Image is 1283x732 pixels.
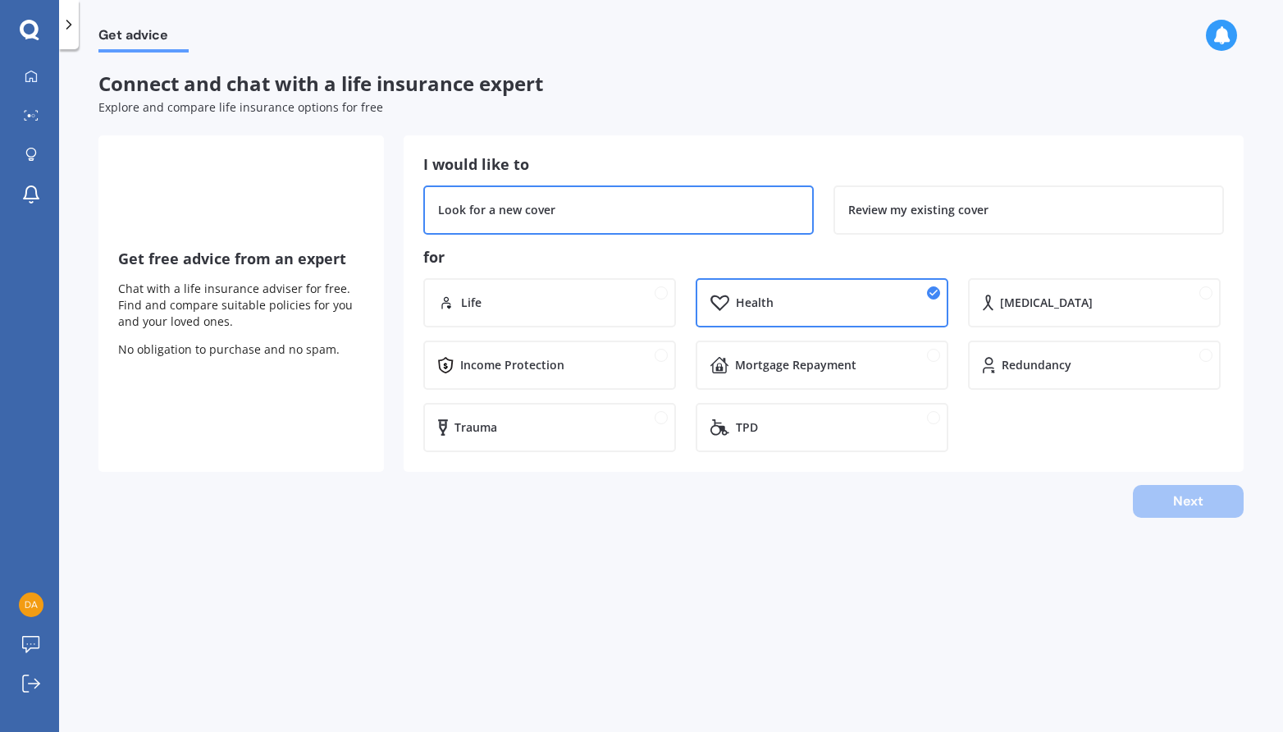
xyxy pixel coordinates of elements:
div: TPD [736,419,758,436]
span: Explore and compare life insurance options for free [98,99,383,115]
div: Trauma [454,419,497,436]
img: Cancer [983,295,993,311]
div: Look for a new cover [438,202,555,218]
img: 38ca8f732958a956e33701094cf00d84 [19,592,43,617]
div: Mortgage Repayment [735,357,856,373]
div: [MEDICAL_DATA] [1000,295,1093,311]
div: Income Protection [460,357,564,373]
img: Health [710,295,728,311]
img: Mortgage Repayment [710,357,728,373]
div: Redundancy [1002,357,1071,373]
h3: I would like to [423,155,1224,174]
img: Redundancy [983,357,995,373]
img: Income Protection [438,357,453,373]
img: Trauma [438,419,447,436]
p: No obligation to purchase and no spam. [118,341,364,358]
p: Chat with a life insurance adviser for free. Find and compare suitable policies for you and your ... [118,281,364,330]
h3: Get free advice from an expert [118,249,364,268]
h3: for [423,248,1224,267]
span: Connect and chat with a life insurance expert [98,70,543,97]
span: Get advice [98,27,189,49]
div: Health [736,295,774,311]
div: Review my existing cover [848,202,989,218]
img: TPD [710,419,729,436]
img: Life [438,295,454,311]
div: Life [461,295,482,311]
